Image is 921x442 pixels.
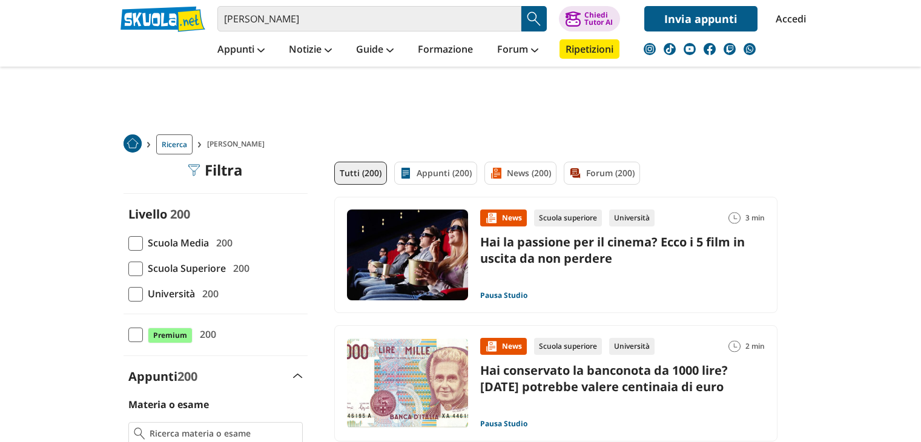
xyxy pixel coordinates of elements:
[728,212,741,224] img: Tempo lettura
[485,212,497,224] img: News contenuto
[484,162,556,185] a: News (200)
[170,206,190,222] span: 200
[188,162,243,179] div: Filtra
[744,43,756,55] img: WhatsApp
[415,39,476,61] a: Formazione
[128,368,197,384] label: Appunti
[400,167,412,179] img: Appunti filtro contenuto
[286,39,335,61] a: Notizie
[525,10,543,28] img: Cerca appunti, riassunti o versioni
[143,286,195,302] span: Università
[347,338,468,429] img: Immagine news
[609,338,655,355] div: Università
[148,328,193,343] span: Premium
[728,340,741,352] img: Tempo lettura
[494,39,541,61] a: Forum
[214,39,268,61] a: Appunti
[228,260,249,276] span: 200
[480,291,527,300] a: Pausa Studio
[293,374,303,378] img: Apri e chiudi sezione
[124,134,142,153] img: Home
[394,162,477,185] a: Appunti (200)
[134,427,145,440] img: Ricerca materia o esame
[188,164,200,176] img: Filtra filtri mobile
[559,6,620,31] button: ChiediTutor AI
[128,206,167,222] label: Livello
[480,209,527,226] div: News
[353,39,397,61] a: Guide
[177,368,197,384] span: 200
[564,162,640,185] a: Forum (200)
[480,419,527,429] a: Pausa Studio
[745,209,765,226] span: 3 min
[704,43,716,55] img: facebook
[207,134,269,154] span: [PERSON_NAME]
[128,398,209,411] label: Materia o esame
[534,338,602,355] div: Scuola superiore
[644,6,758,31] a: Invia appunti
[347,209,468,300] img: Immagine news
[197,286,219,302] span: 200
[776,6,801,31] a: Accedi
[124,134,142,154] a: Home
[156,134,193,154] a: Ricerca
[490,167,502,179] img: News filtro contenuto
[560,39,619,59] a: Ripetizioni
[745,338,765,355] span: 2 min
[480,234,745,266] a: Hai la passione per il cinema? Ecco i 5 film in uscita da non perdere
[334,162,387,185] a: Tutti (200)
[521,6,547,31] button: Search Button
[143,260,226,276] span: Scuola Superiore
[143,235,209,251] span: Scuola Media
[584,12,613,26] div: Chiedi Tutor AI
[480,338,527,355] div: News
[724,43,736,55] img: twitch
[211,235,233,251] span: 200
[569,167,581,179] img: Forum filtro contenuto
[195,326,216,342] span: 200
[684,43,696,55] img: youtube
[480,362,728,395] a: Hai conservato la banconota da 1000 lire? [DATE] potrebbe valere centinaia di euro
[664,43,676,55] img: tiktok
[485,340,497,352] img: News contenuto
[534,209,602,226] div: Scuola superiore
[609,209,655,226] div: Università
[644,43,656,55] img: instagram
[150,427,297,440] input: Ricerca materia o esame
[217,6,521,31] input: Cerca appunti, riassunti o versioni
